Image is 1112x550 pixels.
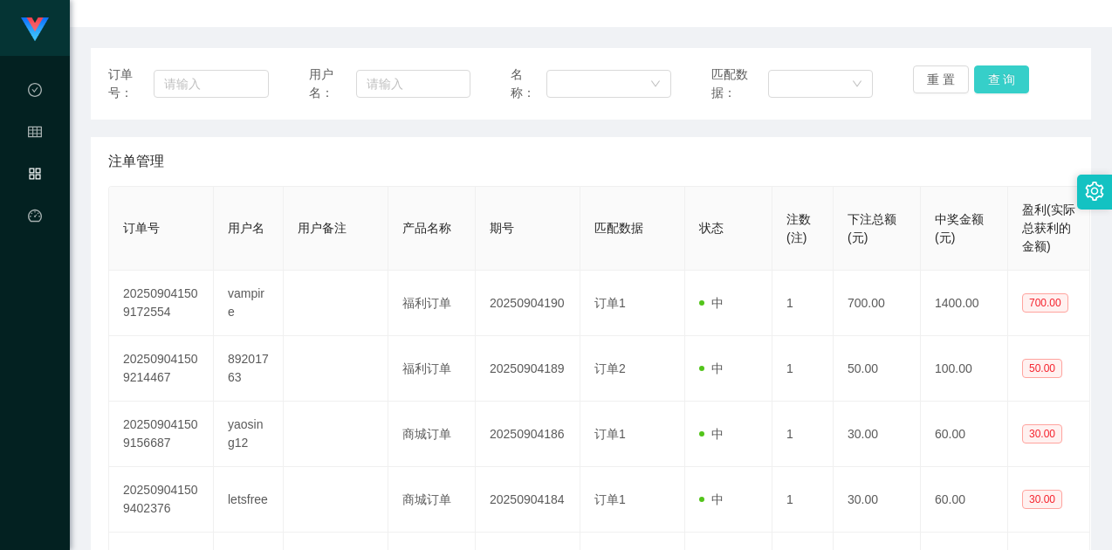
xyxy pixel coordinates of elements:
td: 1 [772,402,834,467]
td: 商城订单 [388,467,476,533]
span: 订单号： [108,65,154,102]
td: 202509041509172554 [109,271,214,336]
span: 订单1 [594,492,626,506]
td: 60.00 [921,402,1008,467]
span: 产品管理 [28,168,42,323]
button: 查 询 [974,65,1030,93]
img: logo.9652507e.png [21,17,49,42]
span: 50.00 [1022,359,1062,378]
span: 注数(注) [786,212,811,244]
td: 202509041509402376 [109,467,214,533]
span: 匹配数据： [711,65,768,102]
td: 1 [772,336,834,402]
td: 700.00 [834,271,921,336]
span: 产品名称 [402,221,451,235]
td: 1 [772,271,834,336]
span: 名称： [511,65,546,102]
td: 20250904184 [476,467,580,533]
span: 30.00 [1022,490,1062,509]
td: 89201763 [214,336,284,402]
span: 中 [699,361,724,375]
td: 50.00 [834,336,921,402]
span: 中 [699,296,724,310]
input: 请输入 [356,70,470,98]
span: 用户名 [228,221,264,235]
td: 60.00 [921,467,1008,533]
span: 30.00 [1022,424,1062,443]
input: 请输入 [154,70,269,98]
a: 图标: dashboard平台首页 [28,199,42,375]
td: vampire [214,271,284,336]
span: 订单2 [594,361,626,375]
span: 下注总额(元) [848,212,896,244]
span: 中 [699,492,724,506]
span: 订单1 [594,296,626,310]
span: 中奖金额(元) [935,212,984,244]
span: 盈利(实际总获利的金额) [1022,203,1075,253]
td: 202509041509214467 [109,336,214,402]
td: 30.00 [834,402,921,467]
button: 重 置 [913,65,969,93]
td: 1400.00 [921,271,1008,336]
span: 订单号 [123,221,160,235]
i: 图标: check-circle-o [28,75,42,110]
td: 20250904190 [476,271,580,336]
span: 700.00 [1022,293,1068,313]
td: 1 [772,467,834,533]
span: 中 [699,427,724,441]
td: 100.00 [921,336,1008,402]
td: letsfree [214,467,284,533]
span: 匹配数据 [594,221,643,235]
i: 图标: appstore-o [28,159,42,194]
td: 30.00 [834,467,921,533]
span: 状态 [699,221,724,235]
span: 期号 [490,221,514,235]
i: 图标: table [28,117,42,152]
span: 数据中心 [28,84,42,239]
i: 图标: down [852,79,862,91]
td: 202509041509156687 [109,402,214,467]
span: 用户备注 [298,221,347,235]
td: 福利订单 [388,271,476,336]
span: 注单管理 [108,151,164,172]
i: 图标: down [650,79,661,91]
span: 订单1 [594,427,626,441]
i: 图标: setting [1085,182,1104,201]
td: yaosing12 [214,402,284,467]
span: 会员管理 [28,126,42,281]
td: 商城订单 [388,402,476,467]
span: 用户名： [309,65,355,102]
td: 20250904189 [476,336,580,402]
td: 福利订单 [388,336,476,402]
td: 20250904186 [476,402,580,467]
